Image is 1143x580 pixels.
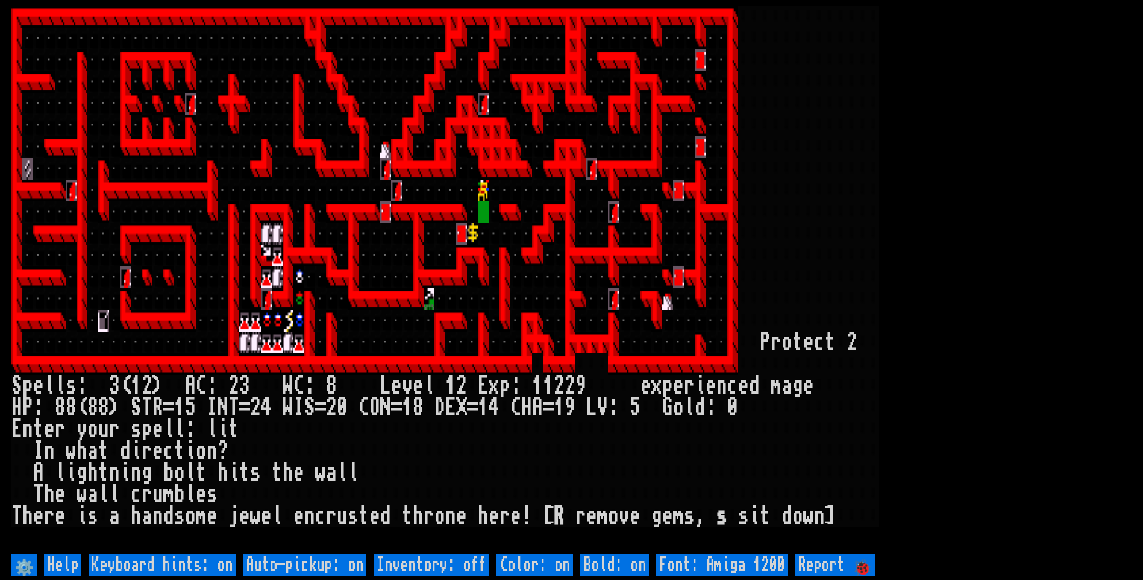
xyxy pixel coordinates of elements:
[218,440,228,462] div: ?
[727,397,738,418] div: 0
[499,375,510,397] div: p
[369,397,380,418] div: O
[163,505,174,527] div: d
[131,375,142,397] div: 1
[337,505,348,527] div: u
[142,397,152,418] div: T
[250,397,261,418] div: 2
[749,375,760,397] div: d
[196,375,207,397] div: C
[391,375,402,397] div: e
[131,462,142,484] div: n
[239,397,250,418] div: =
[98,484,109,505] div: l
[77,375,87,397] div: :
[239,505,250,527] div: e
[87,440,98,462] div: a
[33,505,44,527] div: e
[424,375,434,397] div: l
[142,375,152,397] div: 2
[142,462,152,484] div: g
[673,505,684,527] div: m
[33,440,44,462] div: I
[33,397,44,418] div: :
[554,397,565,418] div: 1
[163,484,174,505] div: m
[695,375,706,397] div: i
[673,397,684,418] div: o
[315,505,326,527] div: c
[315,462,326,484] div: w
[55,505,66,527] div: e
[77,484,87,505] div: w
[326,375,337,397] div: 8
[185,440,196,462] div: i
[651,375,662,397] div: x
[228,505,239,527] div: j
[293,462,304,484] div: e
[77,462,87,484] div: g
[478,375,489,397] div: E
[109,397,120,418] div: )
[496,554,573,576] input: Color: on
[803,332,814,353] div: e
[87,397,98,418] div: 8
[510,375,521,397] div: :
[142,505,152,527] div: a
[109,375,120,397] div: 3
[706,375,716,397] div: e
[510,397,521,418] div: C
[163,418,174,440] div: l
[261,505,272,527] div: e
[243,554,366,576] input: Auto-pickup: on
[630,505,640,527] div: e
[196,505,207,527] div: m
[673,375,684,397] div: e
[44,375,55,397] div: l
[196,440,207,462] div: o
[684,505,695,527] div: s
[174,397,185,418] div: 1
[575,505,586,527] div: r
[543,505,554,527] div: [
[326,505,337,527] div: r
[662,375,673,397] div: p
[207,397,218,418] div: I
[374,554,489,576] input: Inventory: off
[98,462,109,484] div: t
[413,397,424,418] div: 8
[272,505,283,527] div: l
[131,418,142,440] div: s
[792,505,803,527] div: o
[11,375,22,397] div: S
[640,375,651,397] div: e
[239,375,250,397] div: 3
[250,462,261,484] div: s
[445,505,456,527] div: n
[142,484,152,505] div: r
[738,505,749,527] div: s
[77,397,87,418] div: (
[489,375,499,397] div: x
[66,462,77,484] div: i
[87,462,98,484] div: h
[380,505,391,527] div: d
[11,418,22,440] div: E
[77,418,87,440] div: y
[554,505,565,527] div: R
[795,554,875,576] input: Report 🐞
[66,375,77,397] div: s
[163,440,174,462] div: c
[142,418,152,440] div: p
[109,505,120,527] div: a
[586,505,597,527] div: e
[532,397,543,418] div: A
[847,332,857,353] div: 2
[185,375,196,397] div: A
[293,397,304,418] div: I
[152,484,163,505] div: u
[22,418,33,440] div: n
[656,554,788,576] input: Font: Amiga 1200
[749,505,760,527] div: i
[781,505,792,527] div: d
